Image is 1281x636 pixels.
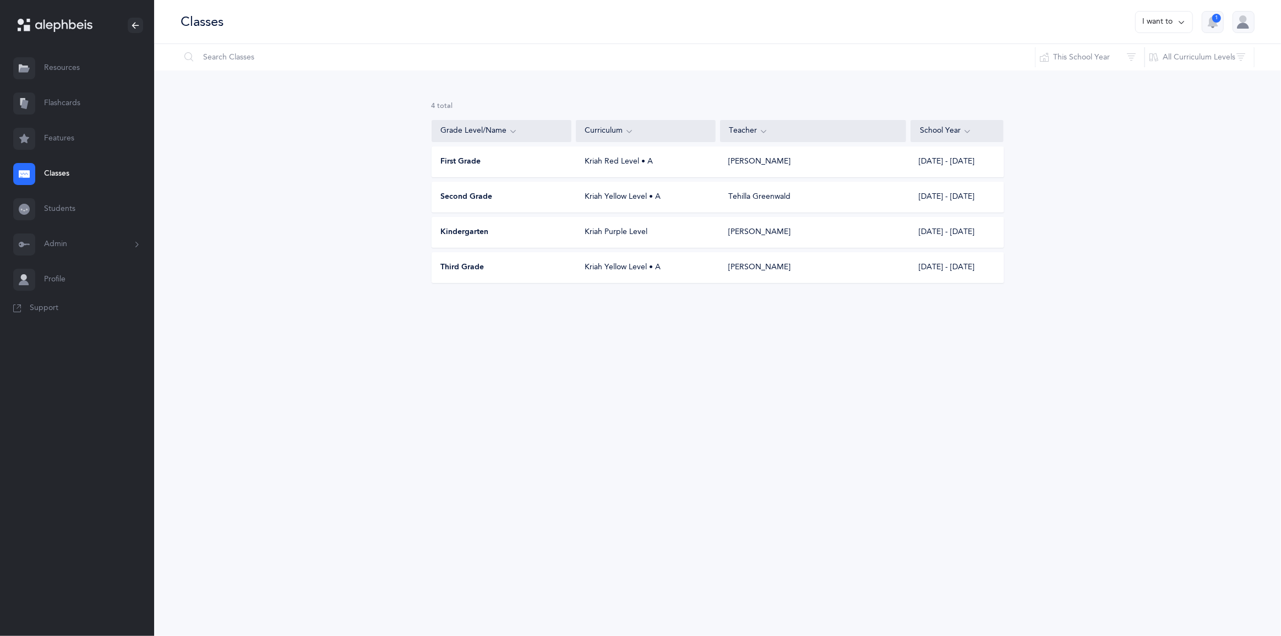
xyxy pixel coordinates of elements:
[1144,44,1255,70] button: All Curriculum Levels
[180,44,1035,70] input: Search Classes
[729,192,791,203] div: Tehilla Greenwald
[910,156,1003,167] div: [DATE] - [DATE]
[729,227,791,238] div: [PERSON_NAME]
[729,262,791,273] div: [PERSON_NAME]
[576,262,716,273] div: Kriah Yellow Level • A
[438,102,453,110] span: total
[576,192,716,203] div: Kriah Yellow Level • A
[1135,11,1193,33] button: I want to
[441,125,562,137] div: Grade Level/Name
[30,303,58,314] span: Support
[910,192,1003,203] div: [DATE] - [DATE]
[181,13,224,31] div: Classes
[920,125,995,137] div: School Year
[910,227,1003,238] div: [DATE] - [DATE]
[441,192,493,203] span: Second Grade
[576,227,716,238] div: Kriah Purple Level
[1035,44,1145,70] button: This School Year
[910,262,1003,273] div: [DATE] - [DATE]
[441,262,484,273] span: Third Grade
[1212,14,1221,23] div: 1
[729,125,897,137] div: Teacher
[585,125,706,137] div: Curriculum
[1202,11,1224,33] button: 1
[576,156,716,167] div: Kriah Red Level • A
[441,156,481,167] span: First Grade
[432,101,1004,111] div: 4
[729,156,791,167] div: [PERSON_NAME]
[441,227,489,238] span: Kindergarten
